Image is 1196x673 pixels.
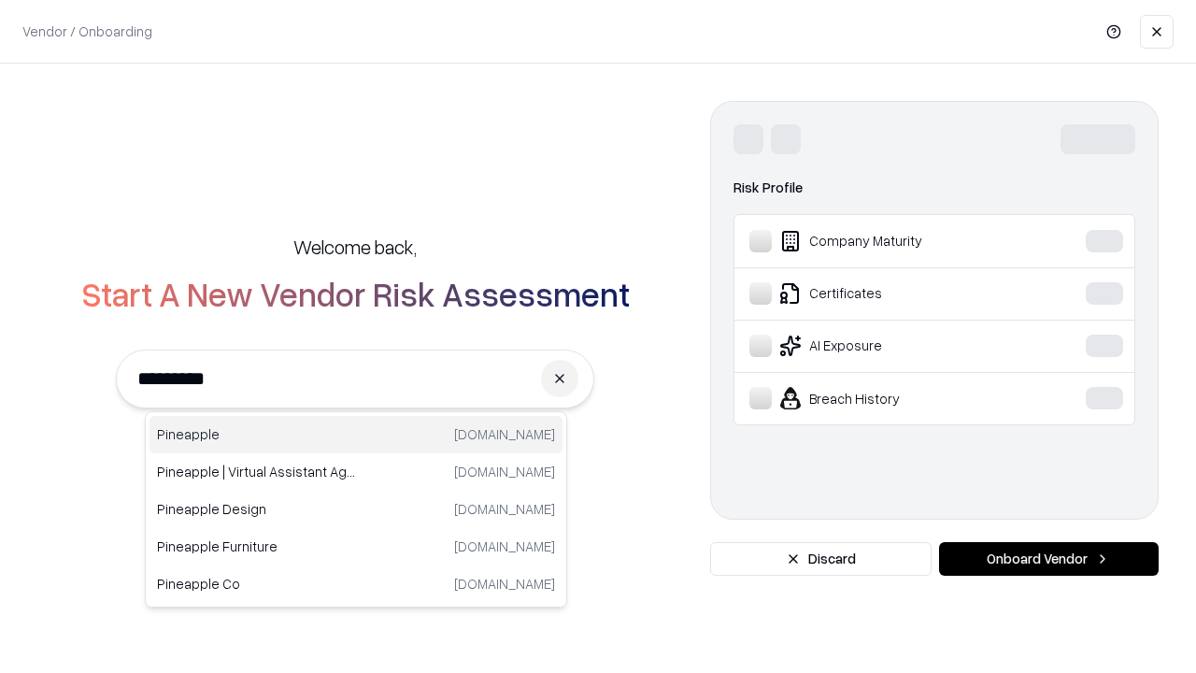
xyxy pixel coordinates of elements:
[22,21,152,41] p: Vendor / Onboarding
[157,537,356,556] p: Pineapple Furniture
[157,574,356,594] p: Pineapple Co
[749,387,1029,409] div: Breach History
[157,499,356,519] p: Pineapple Design
[749,335,1029,357] div: AI Exposure
[710,542,932,576] button: Discard
[454,462,555,481] p: [DOMAIN_NAME]
[293,234,417,260] h5: Welcome back,
[749,282,1029,305] div: Certificates
[81,275,630,312] h2: Start A New Vendor Risk Assessment
[145,411,567,608] div: Suggestions
[733,177,1135,199] div: Risk Profile
[157,424,356,444] p: Pineapple
[157,462,356,481] p: Pineapple | Virtual Assistant Agency
[454,424,555,444] p: [DOMAIN_NAME]
[939,542,1159,576] button: Onboard Vendor
[749,230,1029,252] div: Company Maturity
[454,574,555,594] p: [DOMAIN_NAME]
[454,537,555,556] p: [DOMAIN_NAME]
[454,499,555,519] p: [DOMAIN_NAME]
